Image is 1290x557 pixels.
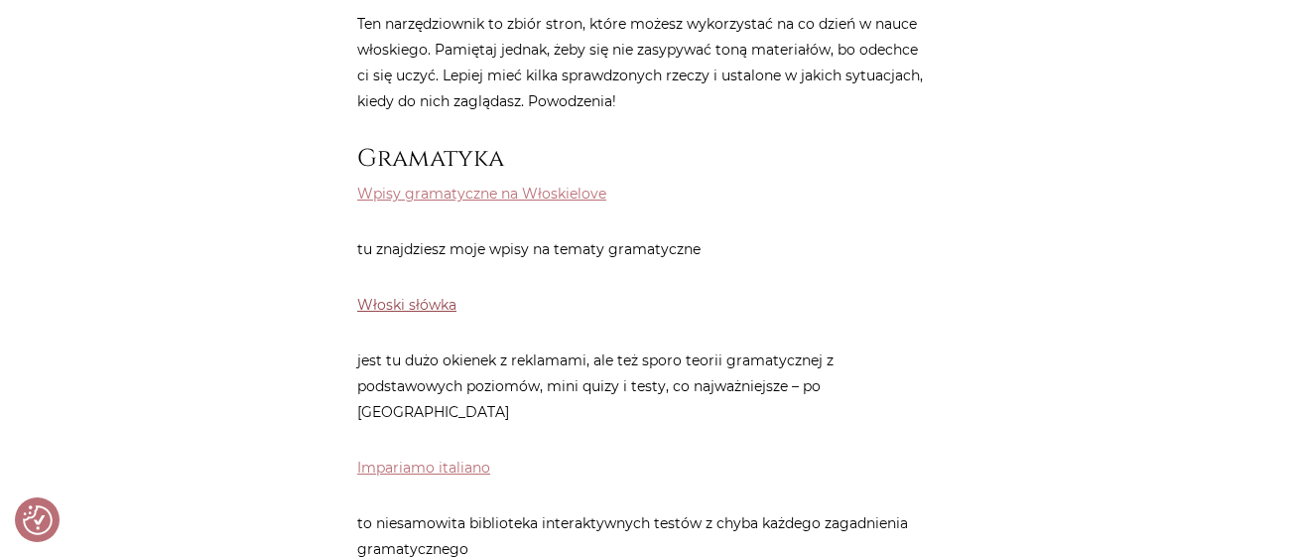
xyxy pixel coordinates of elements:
[357,459,490,477] a: Impariamo italiano
[357,11,933,114] p: Ten narzędziownik to zbiór stron, które możesz wykorzystać na co dzień w nauce włoskiego. Pamięta...
[357,144,933,173] h3: Gramatyka
[23,505,53,535] button: Preferencje co do zgód
[357,236,933,262] p: tu znajdziesz moje wpisy na tematy gramatyczne
[357,296,456,314] a: Włoski słówka
[357,348,933,425] p: jest tu dużo okienek z reklamami, ale też sporo teorii gramatycznej z podstawowych poziomów, mini...
[23,505,53,535] img: Revisit consent button
[357,185,606,203] a: Wpisy gramatyczne na Włoskielove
